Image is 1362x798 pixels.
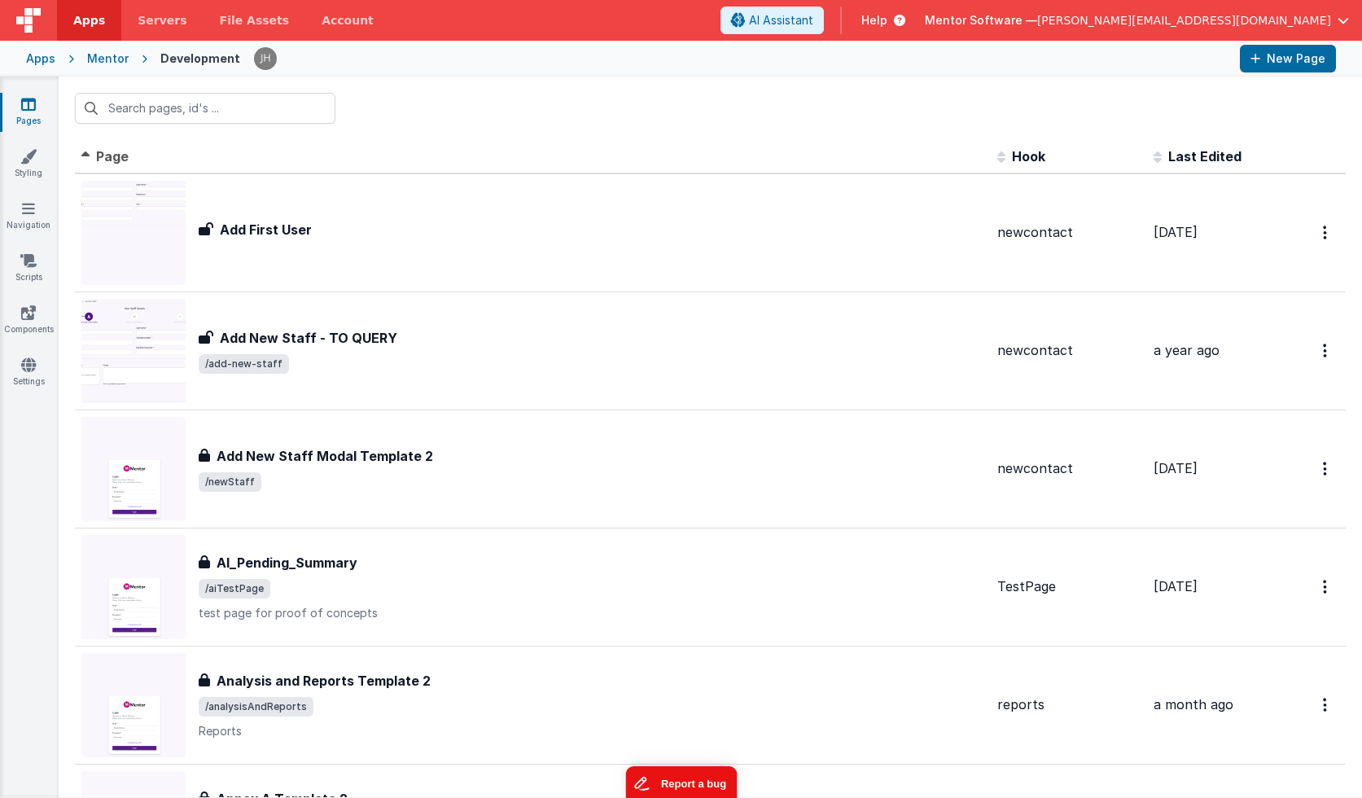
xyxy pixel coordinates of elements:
h3: AI_Pending_Summary [217,553,357,572]
button: New Page [1240,45,1336,72]
button: Options [1313,570,1339,603]
button: Options [1313,334,1339,367]
span: /newStaff [199,472,261,492]
span: Help [861,12,887,28]
span: File Assets [220,12,290,28]
button: Options [1313,452,1339,485]
span: /add-new-staff [199,354,289,374]
span: a year ago [1154,342,1220,358]
span: a month ago [1154,696,1233,712]
div: reports [997,695,1141,714]
div: newcontact [997,341,1141,360]
h3: Add First User [220,220,312,239]
button: Options [1313,216,1339,249]
div: newcontact [997,223,1141,242]
div: newcontact [997,459,1141,478]
img: c2badad8aad3a9dfc60afe8632b41ba8 [254,47,277,70]
p: Reports [199,723,984,739]
h3: Analysis and Reports Template 2 [217,671,431,691]
span: [DATE] [1154,578,1198,594]
h3: Add New Staff - TO QUERY [220,328,397,348]
span: Last Edited [1168,148,1242,164]
button: AI Assistant [720,7,824,34]
span: Servers [138,12,186,28]
h3: Add New Staff Modal Template 2 [217,446,433,466]
span: Hook [1012,148,1045,164]
button: Mentor Software — [PERSON_NAME][EMAIL_ADDRESS][DOMAIN_NAME] [925,12,1349,28]
input: Search pages, id's ... [75,93,335,124]
p: test page for proof of concepts [199,605,984,621]
span: /aiTestPage [199,579,270,598]
button: Options [1313,688,1339,721]
span: Page [96,148,129,164]
span: Mentor Software — [925,12,1037,28]
div: TestPage [997,577,1141,596]
span: /analysisAndReports [199,697,313,717]
span: Apps [73,12,105,28]
div: Apps [26,50,55,67]
div: Mentor [87,50,129,67]
span: AI Assistant [749,12,813,28]
div: Development [160,50,240,67]
span: [DATE] [1154,460,1198,476]
span: [DATE] [1154,224,1198,240]
span: [PERSON_NAME][EMAIL_ADDRESS][DOMAIN_NAME] [1037,12,1331,28]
